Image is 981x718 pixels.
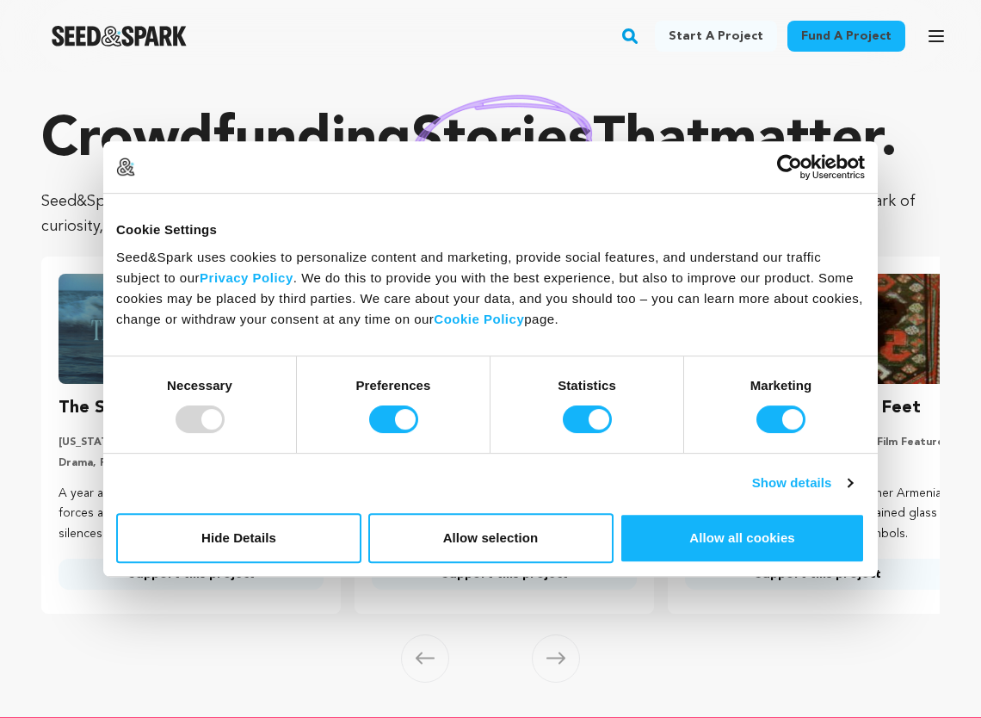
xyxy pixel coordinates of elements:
[41,107,940,176] p: Crowdfunding that .
[116,513,361,563] button: Hide Details
[655,21,777,52] a: Start a project
[787,21,905,52] a: Fund a project
[752,473,852,493] a: Show details
[59,456,324,470] p: Drama, Family
[52,26,187,46] a: Seed&Spark Homepage
[116,158,135,176] img: logo
[116,220,865,240] div: Cookie Settings
[368,513,614,563] button: Allow selection
[41,189,940,239] p: Seed&Spark is where creators and audiences work together to bring incredible new projects to life...
[434,312,524,326] a: Cookie Policy
[558,378,616,393] strong: Statistics
[59,559,324,590] a: Support this project
[59,394,231,422] h3: The Sea Between Us
[116,247,865,330] div: Seed&Spark uses cookies to personalize content and marketing, provide social features, and unders...
[620,513,865,563] button: Allow all cookies
[714,154,865,180] a: Usercentrics Cookiebot - opens in a new window
[411,95,593,189] img: hand sketched image
[59,436,324,449] p: [US_STATE][GEOGRAPHIC_DATA], [US_STATE] | Film Short
[709,114,880,169] span: matter
[200,270,293,285] a: Privacy Policy
[52,26,187,46] img: Seed&Spark Logo Dark Mode
[356,378,431,393] strong: Preferences
[750,378,812,393] strong: Marketing
[59,274,324,384] img: The Sea Between Us image
[167,378,232,393] strong: Necessary
[59,484,324,545] p: A year after her sister’s passing, mounting grief forces a woman to confront the secrets, silence...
